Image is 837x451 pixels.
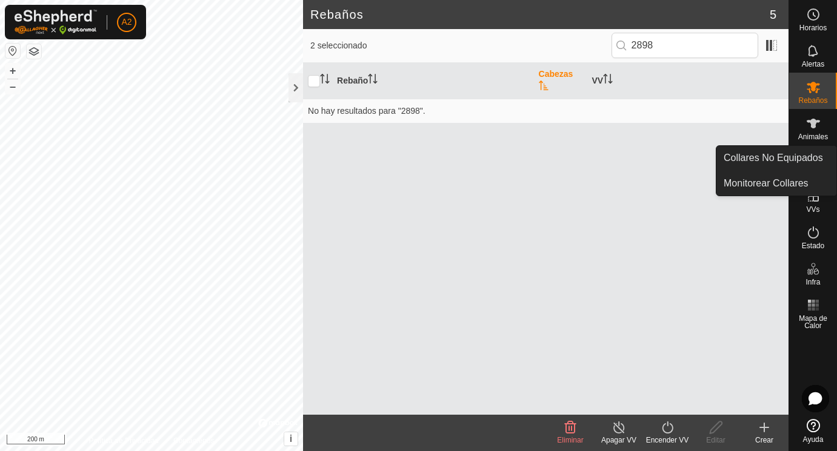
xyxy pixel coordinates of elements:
span: Horarios [799,24,827,31]
h2: Rebaños [310,7,770,22]
p-sorticon: Activar para ordenar [368,76,378,85]
button: i [284,432,298,446]
span: A2 [121,16,132,28]
th: Cabezas [534,63,587,99]
a: Contáctenos [173,435,214,446]
img: Logo Gallagher [15,10,97,35]
span: Ayuda [803,436,824,443]
span: VVs [806,206,819,213]
input: Buscar (S) [612,33,758,58]
p-sorticon: Activar para ordenar [539,82,549,92]
span: Estado [802,242,824,249]
span: Collares No Equipados [724,151,823,165]
div: Encender VV [643,435,692,446]
button: Restablecer Mapa [5,44,20,58]
p-sorticon: Activar para ordenar [320,76,330,85]
a: Ayuda [789,414,837,448]
span: 2 seleccionado [310,39,612,52]
span: Mapa de Calor [792,315,834,329]
span: Infra [805,278,820,286]
span: Animales [798,133,828,140]
span: Alertas [802,61,824,68]
a: Monitorear Collares [716,171,836,196]
button: + [5,64,20,78]
button: – [5,79,20,94]
a: Política de Privacidad [89,435,159,446]
span: 5 [770,5,776,24]
p-sorticon: Activar para ordenar [603,76,613,85]
a: Collares No Equipados [716,146,836,170]
div: Apagar VV [595,435,643,446]
th: Rebaño [332,63,533,99]
span: Monitorear Collares [724,176,809,191]
span: Eliminar [557,436,583,444]
button: Capas del Mapa [27,44,41,59]
th: VV [587,63,789,99]
div: Crear [740,435,789,446]
span: Rebaños [798,97,827,104]
div: Editar [692,435,740,446]
td: No hay resultados para "2898". [303,99,789,123]
span: i [290,433,292,444]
